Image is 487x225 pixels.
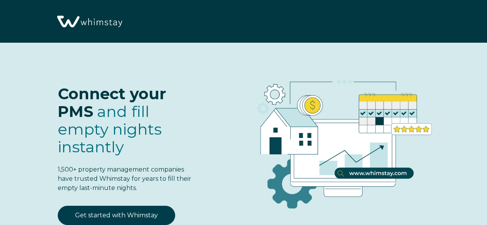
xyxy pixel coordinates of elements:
img: RBO Ilustrations-03 [217,58,464,220]
span: and [58,102,162,156]
span: Connect your PMS [58,84,166,121]
span: 1,500+ property management companies have trusted Whimstay for years to fill their empty last-min... [58,166,191,192]
a: Get started with Whimstay [58,206,175,225]
span: fill empty nights instantly [58,102,162,156]
img: Whimstay Logo-02 1 [54,4,124,40]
